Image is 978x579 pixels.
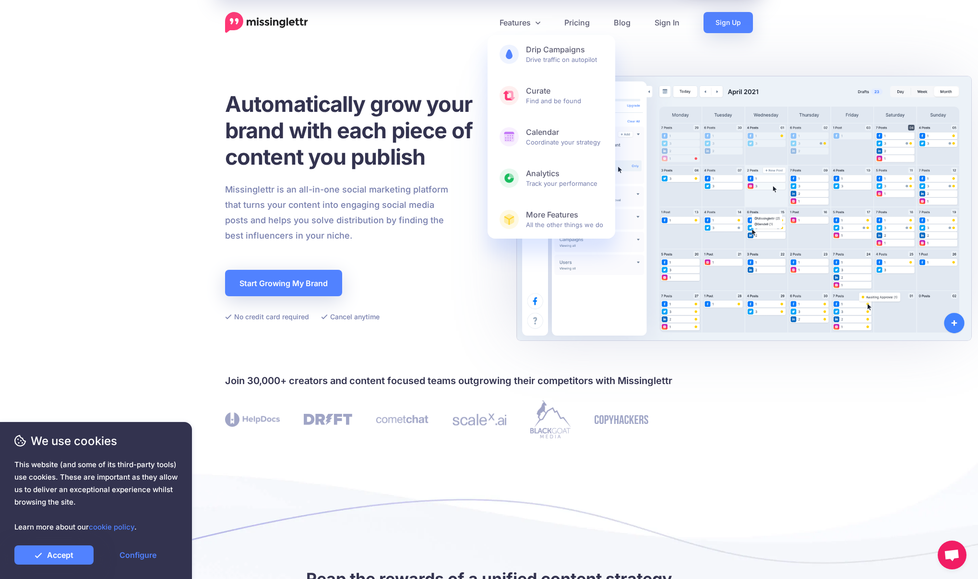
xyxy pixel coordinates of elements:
span: Track your performance [526,169,603,188]
b: Calendar [526,127,603,137]
a: Features [488,12,552,33]
li: No credit card required [225,311,309,323]
span: Coordinate your strategy [526,127,603,146]
b: More Features [526,210,603,220]
a: cookie policy [89,522,134,531]
a: Blog [602,12,643,33]
span: We use cookies [14,433,178,449]
a: Start Growing My Brand [225,270,342,296]
h4: Join 30,000+ creators and content focused teams outgrowing their competitors with Missinglettr [225,373,753,388]
div: Open chat [938,541,966,569]
b: Analytics [526,169,603,179]
a: Accept [14,545,94,565]
a: Sign Up [704,12,753,33]
span: All the other things we do [526,210,603,229]
p: Missinglettr is an all-in-one social marketing platform that turns your content into engaging soc... [225,182,449,243]
a: CalendarCoordinate your strategy [488,118,615,156]
div: Features [488,35,615,239]
a: Home [225,12,308,33]
span: This website (and some of its third-party tools) use cookies. These are important as they allow u... [14,458,178,533]
a: Sign In [643,12,692,33]
span: Find and be found [526,86,603,105]
span: Drive traffic on autopilot [526,45,603,64]
a: More FeaturesAll the other things we do [488,200,615,239]
a: AnalyticsTrack your performance [488,159,615,197]
a: Configure [98,545,178,565]
b: Curate [526,86,603,96]
a: Drip CampaignsDrive traffic on autopilot [488,35,615,73]
a: Pricing [552,12,602,33]
h1: Automatically grow your brand with each piece of content you publish [225,91,496,170]
a: CurateFind and be found [488,76,615,115]
b: Drip Campaigns [526,45,603,55]
li: Cancel anytime [321,311,380,323]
